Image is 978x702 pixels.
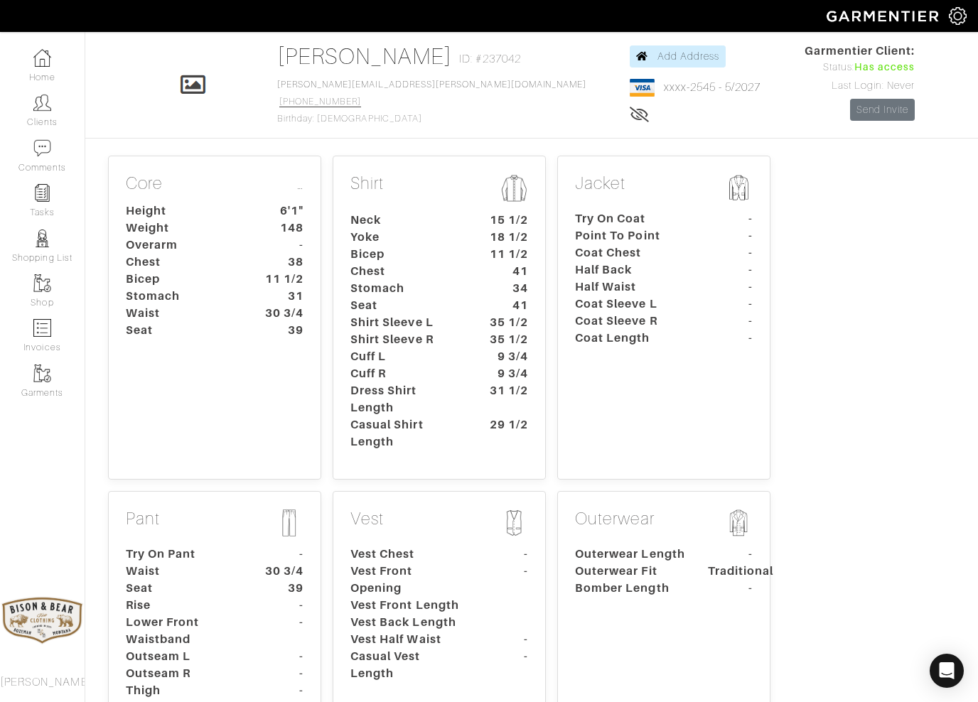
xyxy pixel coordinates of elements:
[33,364,51,382] img: garments-icon-b7da505a4dc4fd61783c78ac3ca0ef83fa9d6f193b1c9dc38574b1d14d53ca28.png
[473,263,539,280] dt: 41
[297,173,303,194] a: …
[115,288,248,305] dt: Stomach
[473,331,539,348] dt: 35 1/2
[248,648,314,665] dt: -
[248,288,314,305] dt: 31
[949,7,967,25] img: gear-icon-white-bd11855cb880d31180b6d7d6211b90ccbf57a29d726f0c71d8c61bd08dd39cc2.png
[248,563,314,580] dt: 30 3/4
[473,314,539,331] dt: 35 1/2
[340,382,473,416] dt: Dress Shirt Length
[500,173,528,202] img: msmt-shirt-icon-3af304f0b202ec9cb0a26b9503a50981a6fda5c95ab5ec1cadae0dbe11e5085a.png
[248,202,314,220] dt: 6'1"
[340,246,473,263] dt: Bicep
[473,382,539,416] dt: 31 1/2
[248,220,314,237] dt: 148
[115,271,248,288] dt: Bicep
[115,220,248,237] dt: Weight
[564,227,697,244] dt: Point To Point
[697,313,763,330] dt: -
[115,580,248,597] dt: Seat
[930,654,964,688] div: Open Intercom Messenger
[697,210,763,227] dt: -
[805,78,915,94] div: Last Login: Never
[277,80,587,90] a: [PERSON_NAME][EMAIL_ADDRESS][PERSON_NAME][DOMAIN_NAME]
[350,509,528,540] p: Vest
[564,330,697,347] dt: Coat Length
[115,597,248,614] dt: Rise
[33,139,51,157] img: comment-icon-a0a6a9ef722e966f86d9cbdc48e553b5cf19dbc54f86b18d962a5391bc8f6eb6.png
[854,60,915,75] span: Has access
[340,563,473,597] dt: Vest Front Opening
[564,580,697,597] dt: Bomber Length
[115,237,248,254] dt: Overarm
[657,50,720,62] span: Add Address
[115,614,248,648] dt: Lower Front Waistband
[459,50,521,67] span: ID: #237042
[340,416,473,450] dt: Casual Shirt Length
[805,60,915,75] div: Status:
[350,173,528,205] p: Shirt
[340,229,473,246] dt: Yoke
[724,173,753,202] img: msmt-jacket-icon-80010867aa4725b62b9a09ffa5103b2b3040b5cb37876859cbf8e78a4e2258a7.png
[564,279,697,296] dt: Half Waist
[340,631,473,648] dt: Vest Half Waist
[473,365,539,382] dt: 9 3/4
[564,563,697,580] dt: Outerwear Fit
[275,509,303,537] img: msmt-pant-icon-b5f0be45518e7579186d657110a8042fb0a286fe15c7a31f2bf2767143a10412.png
[115,563,248,580] dt: Waist
[850,99,915,121] a: Send Invite
[820,4,949,28] img: garmentier-logo-header-white-b43fb05a5012e4ada735d5af1a66efaba907eab6374d6393d1fbf88cb4ef424d.png
[248,546,314,563] dt: -
[33,319,51,337] img: orders-icon-0abe47150d42831381b5fb84f609e132dff9fe21cb692f30cb5eec754e2cba89.png
[630,45,726,67] a: Add Address
[115,682,248,699] dt: Thigh
[33,94,51,112] img: clients-icon-6bae9207a08558b7cb47a8932f037763ab4055f8c8b6bfacd5dc20c3e0201464.png
[277,80,587,124] span: Birthday: [DEMOGRAPHIC_DATA]
[115,305,248,322] dt: Waist
[473,416,539,450] dt: 29 1/2
[33,274,51,292] img: garments-icon-b7da505a4dc4fd61783c78ac3ca0ef83fa9d6f193b1c9dc38574b1d14d53ca28.png
[340,614,473,631] dt: Vest Back Length
[564,244,697,261] dt: Coat Chest
[805,43,915,60] span: Garmentier Client:
[248,237,314,254] dt: -
[564,296,697,313] dt: Coat Sleeve L
[473,280,539,297] dt: 34
[697,227,763,244] dt: -
[697,279,763,296] dt: -
[248,580,314,597] dt: 39
[500,509,528,537] img: msmt-vest-icon-28e38f638186d7f420df89d06ace4d777022eff74d9edc78f36cb214ed55049c.png
[33,49,51,67] img: dashboard-icon-dbcd8f5a0b271acd01030246c82b418ddd0df26cd7fceb0bd07c9910d44c42f6.png
[564,210,697,227] dt: Try On Coat
[340,546,473,563] dt: Vest Chest
[575,173,753,205] p: Jacket
[473,631,539,648] dt: -
[697,563,763,580] dt: Traditional
[575,509,753,540] p: Outerwear
[340,597,473,614] dt: Vest Front Length
[473,546,539,563] dt: -
[340,263,473,280] dt: Chest
[564,261,697,279] dt: Half Back
[115,648,248,665] dt: Outseam L
[248,254,314,271] dt: 38
[115,665,248,682] dt: Outseam R
[277,43,453,69] a: [PERSON_NAME]
[248,597,314,614] dt: -
[248,322,314,339] dt: 39
[473,348,539,365] dt: 9 3/4
[340,212,473,229] dt: Neck
[248,682,314,699] dt: -
[564,313,697,330] dt: Coat Sleeve R
[697,330,763,347] dt: -
[340,648,473,682] dt: Casual Vest Length
[340,331,473,348] dt: Shirt Sleeve R
[340,365,473,382] dt: Cuff R
[340,314,473,331] dt: Shirt Sleeve L
[697,580,763,597] dt: -
[473,212,539,229] dt: 15 1/2
[697,296,763,313] dt: -
[664,81,761,94] a: xxxx-2545 - 5/2027
[248,665,314,682] dt: -
[115,202,248,220] dt: Height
